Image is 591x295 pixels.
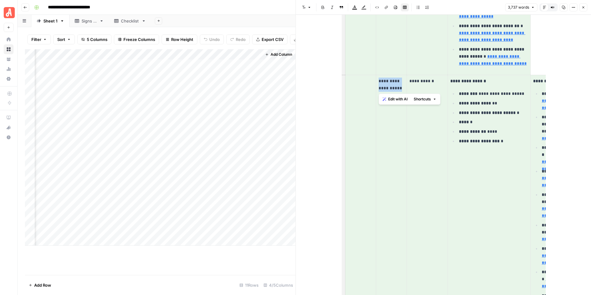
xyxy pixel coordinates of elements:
span: Shortcuts [414,96,431,102]
span: Redo [236,36,246,42]
a: Signs of [70,15,109,27]
span: Undo [209,36,220,42]
button: 5 Columns [77,34,111,44]
button: Freeze Columns [114,34,159,44]
div: Checklist [121,18,139,24]
a: Checklist [109,15,151,27]
a: Sheet 1 [31,15,70,27]
div: What's new? [4,123,13,132]
button: Workspace: Angi [4,5,14,20]
span: Export CSV [262,36,283,42]
a: Settings [4,74,14,84]
a: Usage [4,64,14,74]
div: Sheet 1 [43,18,58,24]
a: Home [4,34,14,44]
span: Edit with AI [388,96,408,102]
div: 4/5 Columns [261,280,295,290]
div: 11 Rows [237,280,261,290]
div: Signs of [82,18,97,24]
button: Shortcuts [411,95,439,103]
a: Your Data [4,54,14,64]
span: Freeze Columns [123,36,155,42]
button: Add Column [263,51,295,59]
button: What's new? [4,123,14,132]
button: Export CSV [252,34,287,44]
button: Sort [53,34,75,44]
button: 3,737 words [505,3,537,11]
span: 3,737 words [508,5,529,10]
button: Add Row [25,280,55,290]
button: Undo [200,34,224,44]
button: Filter [27,34,51,44]
span: Sort [57,36,65,42]
span: 5 Columns [87,36,107,42]
a: Browse [4,44,14,54]
button: Row Height [162,34,197,44]
img: Angi Logo [4,7,15,18]
button: Edit with AI [380,95,410,103]
button: Help + Support [4,132,14,142]
span: Add Column [271,52,292,57]
span: Filter [31,36,41,42]
a: AirOps Academy [4,113,14,123]
button: Redo [226,34,250,44]
span: Add Row [34,282,51,288]
span: Row Height [171,36,193,42]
